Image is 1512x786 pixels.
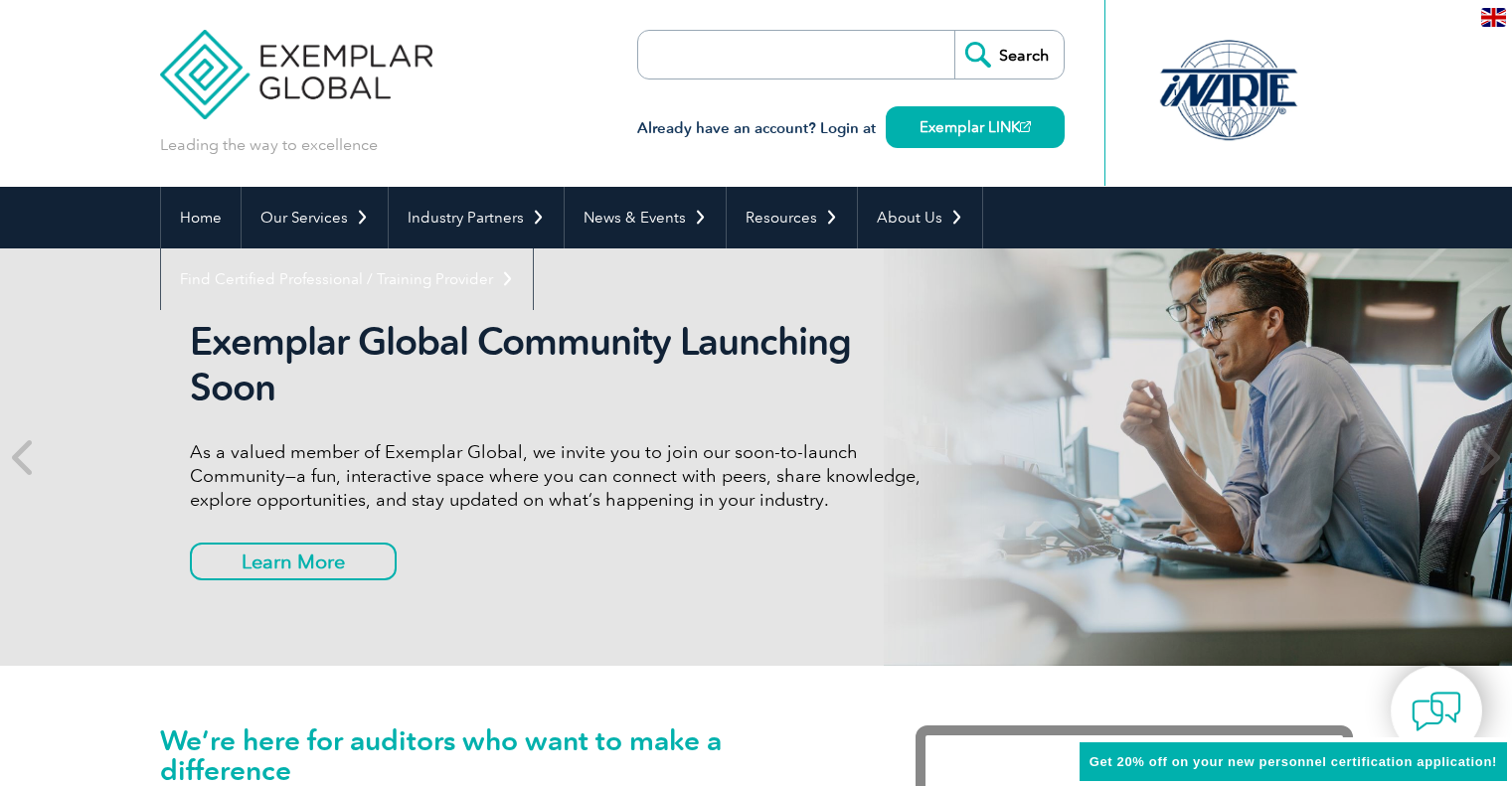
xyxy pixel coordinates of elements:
[161,248,533,310] a: Find Certified Professional / Training Provider
[886,106,1065,148] a: Exemplar LINK
[160,725,856,785] h1: We’re here for auditors who want to make a difference
[190,440,935,512] p: As a valued member of Exemplar Global, we invite you to join our soon-to-launch Community—a fun, ...
[161,187,241,248] a: Home
[1020,121,1031,132] img: open_square.png
[858,187,982,248] a: About Us
[160,134,378,156] p: Leading the way to excellence
[954,31,1064,79] input: Search
[190,319,935,410] h2: Exemplar Global Community Launching Soon
[637,116,1065,141] h3: Already have an account? Login at
[727,187,857,248] a: Resources
[190,543,397,580] a: Learn More
[1412,687,1461,736] img: contact-chat.png
[389,187,564,248] a: Industry Partners
[1481,8,1506,27] img: en
[1090,754,1497,769] span: Get 20% off on your new personnel certification application!
[242,187,388,248] a: Our Services
[565,187,726,248] a: News & Events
